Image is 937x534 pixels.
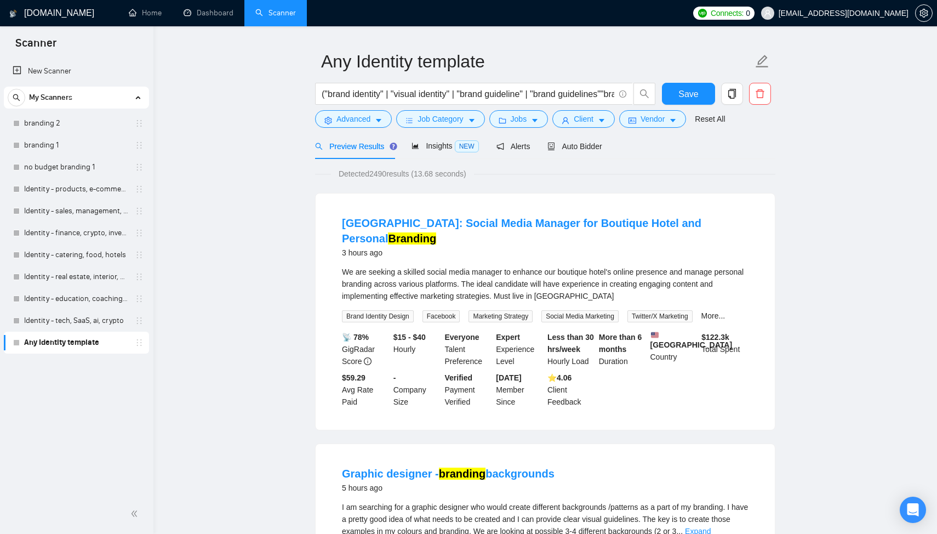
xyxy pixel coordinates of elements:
div: We are seeking a skilled social media manager to enhance our boutique hotel's online presence and... [342,266,749,302]
span: holder [135,316,144,325]
div: Hourly Load [545,331,597,367]
span: Insights [412,141,478,150]
div: Tooltip anchor [388,141,398,151]
span: Job Category [418,113,463,125]
span: Detected 2490 results (13.68 seconds) [331,168,474,180]
div: Total Spent [699,331,751,367]
span: Twitter/X Marketing [627,310,693,322]
b: More than 6 months [599,333,642,354]
button: settingAdvancedcaret-down [315,110,392,128]
div: Member Since [494,372,545,408]
a: dashboardDashboard [184,8,233,18]
a: Identity - sales, management, marketing, copywriting [24,200,128,222]
a: Reset All [695,113,725,125]
a: New Scanner [13,60,140,82]
a: Identity - catering, food, hotels [24,244,128,266]
mark: Branding [388,232,436,245]
input: Scanner name... [321,48,753,75]
span: double-left [130,508,141,519]
span: notification [496,143,504,150]
div: Client Feedback [545,372,597,408]
a: Identity - education, coaching, consulting [24,288,128,310]
b: Expert [496,333,520,342]
b: [DATE] [496,373,521,382]
button: Save [662,83,715,105]
span: setting [324,116,332,124]
span: holder [135,185,144,194]
a: Identity - real estate, interior, construction [24,266,128,288]
a: [GEOGRAPHIC_DATA]: Social Media Manager for Boutique Hotel and PersonalBranding [342,217,701,245]
a: Identity - products, e-commerce, stores [24,178,128,200]
span: folder [499,116,506,124]
span: caret-down [375,116,382,124]
div: GigRadar Score [340,331,391,367]
span: search [8,94,25,101]
span: copy [722,89,742,99]
span: Jobs [511,113,527,125]
img: logo [9,5,17,22]
mark: branding [439,468,486,480]
a: branding 1 [24,134,128,156]
b: [GEOGRAPHIC_DATA] [650,331,733,349]
b: $ 122.3k [701,333,729,342]
span: delete [750,89,770,99]
button: setting [915,4,933,22]
a: searchScanner [255,8,296,18]
span: holder [135,251,144,259]
span: Vendor [641,113,665,125]
b: - [393,373,396,382]
b: Less than 30 hrs/week [547,333,594,354]
a: branding 2 [24,112,128,134]
button: search [8,89,25,106]
a: setting [915,9,933,18]
span: user [562,116,569,124]
div: Payment Verified [443,372,494,408]
span: My Scanners [29,87,72,109]
button: idcardVendorcaret-down [619,110,686,128]
b: $15 - $40 [393,333,426,342]
a: homeHome [129,8,162,18]
b: $59.29 [342,373,365,382]
div: Experience Level [494,331,545,367]
a: no budget branding 1 [24,156,128,178]
b: ⭐️ 4.06 [547,373,572,382]
li: My Scanners [4,87,149,354]
a: Any Identity template [24,332,128,354]
span: search [315,143,323,150]
button: copy [721,83,743,105]
span: Connects: [711,7,744,19]
div: Company Size [391,372,443,408]
span: holder [135,229,144,237]
span: info-circle [364,357,372,365]
span: setting [916,9,932,18]
img: 🇺🇸 [651,331,659,339]
span: user [764,9,772,17]
span: caret-down [468,116,476,124]
span: holder [135,163,144,172]
span: Marketing Strategy [468,310,533,322]
div: Open Intercom Messenger [900,497,926,523]
img: upwork-logo.png [698,9,707,18]
button: search [633,83,655,105]
button: delete [749,83,771,105]
span: Social Media Marketing [541,310,619,322]
span: Client [574,113,593,125]
a: Graphic designer -brandingbackgrounds [342,468,555,480]
span: Advanced [336,113,370,125]
span: Scanner [7,35,65,58]
a: More... [701,311,725,320]
span: robot [547,143,555,150]
b: Everyone [445,333,479,342]
span: caret-down [669,116,677,124]
span: info-circle [619,90,626,98]
input: Search Freelance Jobs... [322,87,614,101]
div: Country [648,331,700,367]
span: NEW [455,140,479,152]
span: 0 [746,7,750,19]
span: holder [135,272,144,281]
span: Facebook [422,310,460,322]
span: holder [135,119,144,128]
div: Talent Preference [443,331,494,367]
div: 5 hours ago [342,481,555,495]
span: Preview Results [315,142,394,151]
